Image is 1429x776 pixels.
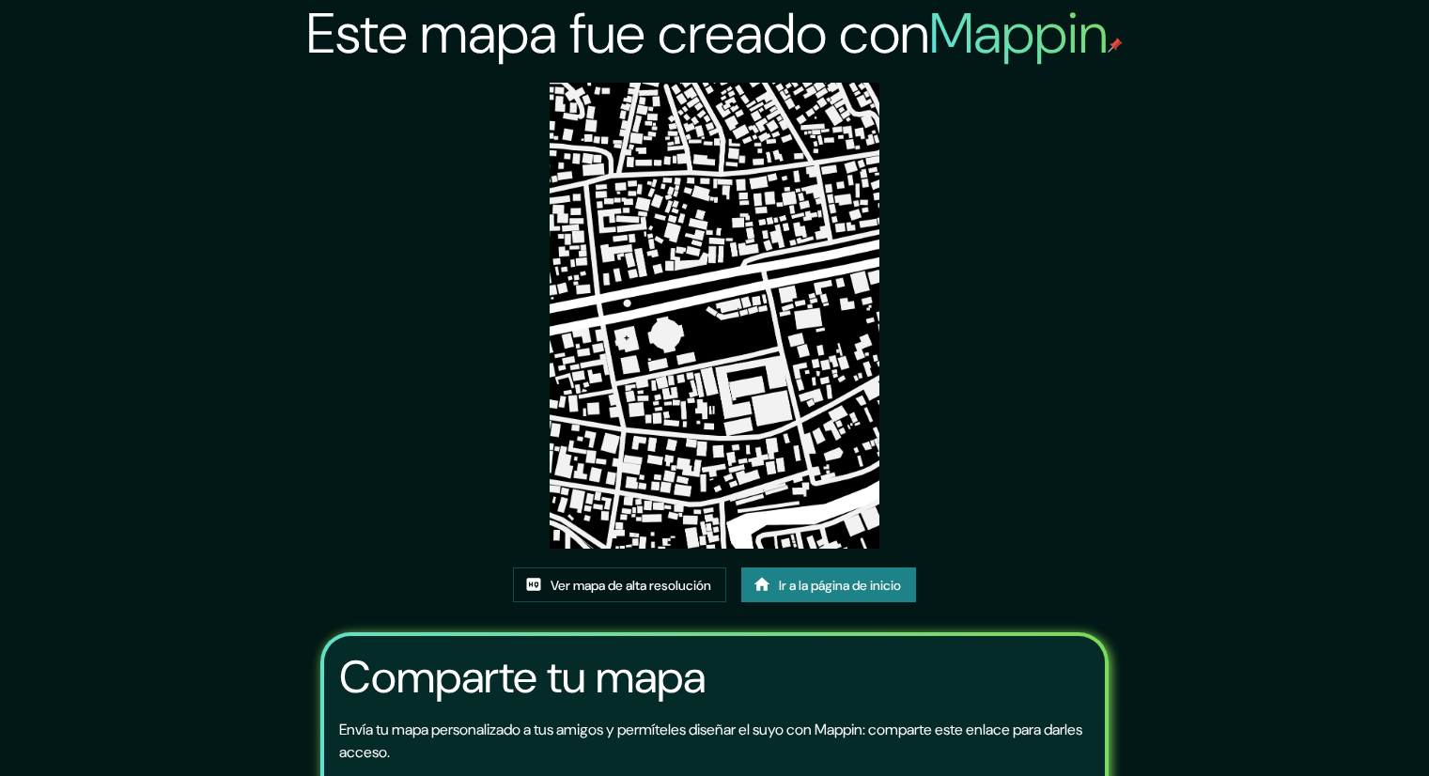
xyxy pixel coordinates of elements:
[741,567,916,603] a: Ir a la página de inicio
[339,647,706,706] font: Comparte tu mapa
[1262,703,1408,755] iframe: Lanzador de widgets de ayuda
[779,577,901,594] font: Ir a la página de inicio
[551,577,711,594] font: Ver mapa de alta resolución
[550,83,878,549] img: created-map
[339,720,1082,762] font: Envía tu mapa personalizado a tus amigos y permíteles diseñar el suyo con Mappin: comparte este e...
[1108,38,1123,53] img: pin de mapeo
[513,567,726,603] a: Ver mapa de alta resolución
